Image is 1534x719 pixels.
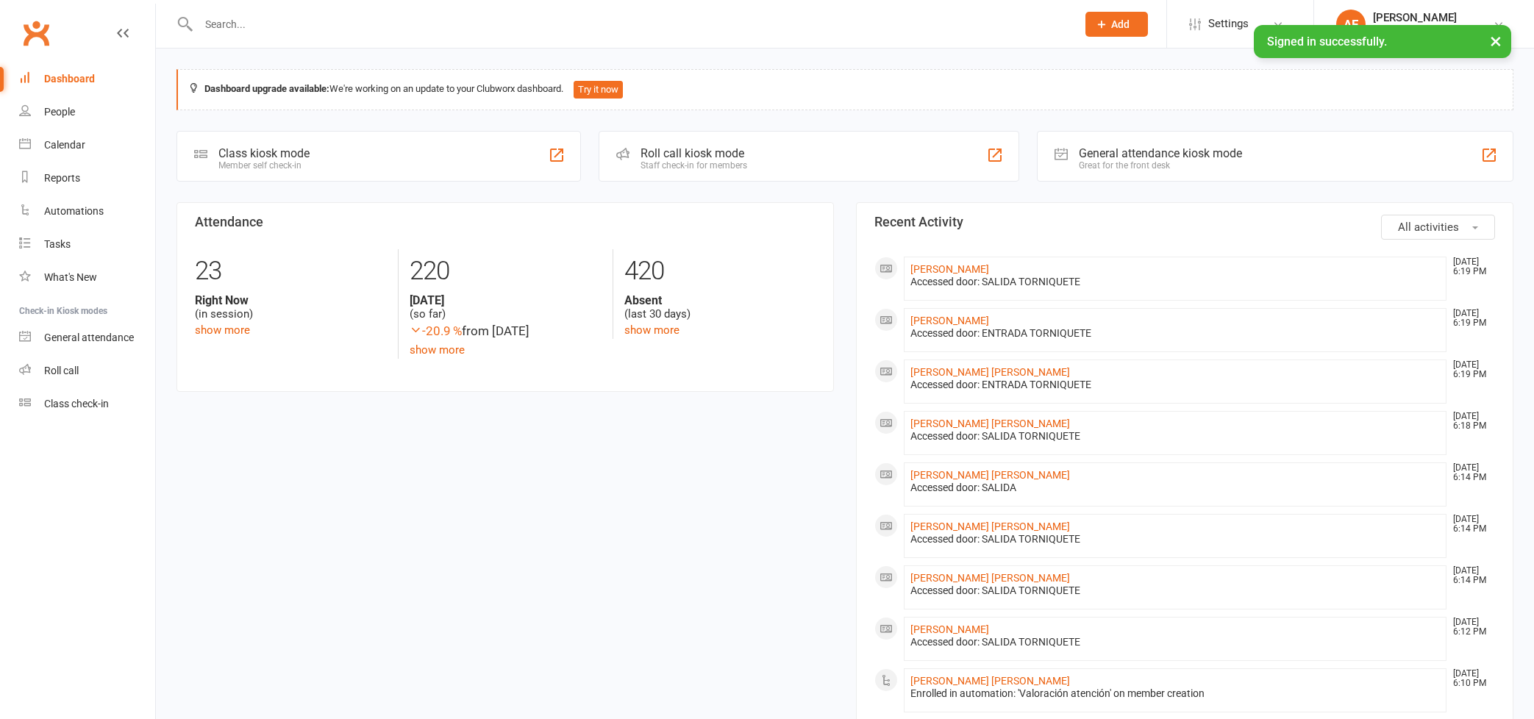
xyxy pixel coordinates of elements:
a: Calendar [19,129,155,162]
time: [DATE] 6:19 PM [1446,360,1494,379]
div: (in session) [195,293,387,321]
div: Class kiosk mode [218,146,310,160]
a: What's New [19,261,155,294]
div: Accessed door: SALIDA TORNIQUETE [910,430,1440,443]
div: Staff check-in for members [641,160,747,171]
div: General attendance kiosk mode [1079,146,1242,160]
div: 420 [624,249,816,293]
div: Accessed door: SALIDA TORNIQUETE [910,533,1440,545]
a: show more [624,323,679,337]
time: [DATE] 6:19 PM [1446,309,1494,328]
div: 23 [195,249,387,293]
span: -20.9 % [410,323,462,338]
a: People [19,96,155,129]
div: Fivo Gimnasio 24 horas [1373,24,1480,37]
a: Clubworx [18,15,54,51]
a: [PERSON_NAME] [910,263,989,275]
strong: Dashboard upgrade available: [204,83,329,94]
input: Search... [194,14,1066,35]
time: [DATE] 6:18 PM [1446,412,1494,431]
a: [PERSON_NAME] [910,315,989,326]
a: Dashboard [19,62,155,96]
strong: [DATE] [410,293,601,307]
div: Accessed door: ENTRADA TORNIQUETE [910,327,1440,340]
a: [PERSON_NAME] [910,623,989,635]
div: Tasks [44,238,71,250]
h3: Attendance [195,215,816,229]
a: Roll call [19,354,155,387]
div: Calendar [44,139,85,151]
button: All activities [1381,215,1495,240]
div: Roll call [44,365,79,376]
div: Roll call kiosk mode [641,146,747,160]
div: Dashboard [44,73,95,85]
div: Accessed door: SALIDA TORNIQUETE [910,276,1440,288]
time: [DATE] 6:10 PM [1446,669,1494,688]
time: [DATE] 6:19 PM [1446,257,1494,276]
span: Signed in successfully. [1267,35,1387,49]
div: General attendance [44,332,134,343]
div: Accessed door: SALIDA [910,482,1440,494]
div: (last 30 days) [624,293,816,321]
div: (so far) [410,293,601,321]
div: AF [1336,10,1366,39]
span: All activities [1398,221,1459,234]
div: Reports [44,172,80,184]
div: What's New [44,271,97,283]
div: [PERSON_NAME] [1373,11,1480,24]
button: × [1483,25,1509,57]
button: Try it now [574,81,623,99]
div: Class check-in [44,398,109,409]
time: [DATE] 6:14 PM [1446,515,1494,534]
strong: Right Now [195,293,387,307]
div: Great for the front desk [1079,160,1242,171]
a: [PERSON_NAME] [PERSON_NAME] [910,366,1070,378]
div: We're working on an update to your Clubworx dashboard. [176,69,1513,110]
a: show more [410,343,465,357]
button: Add [1085,12,1148,37]
span: Add [1111,18,1130,30]
div: Accessed door: SALIDA TORNIQUETE [910,584,1440,597]
a: [PERSON_NAME] [PERSON_NAME] [910,572,1070,584]
strong: Absent [624,293,816,307]
a: show more [195,323,250,337]
div: People [44,106,75,118]
div: Accessed door: SALIDA TORNIQUETE [910,636,1440,648]
a: Automations [19,195,155,228]
a: [PERSON_NAME] [PERSON_NAME] [910,675,1070,687]
div: Member self check-in [218,160,310,171]
div: Accessed door: ENTRADA TORNIQUETE [910,379,1440,391]
a: [PERSON_NAME] [PERSON_NAME] [910,469,1070,481]
time: [DATE] 6:14 PM [1446,463,1494,482]
a: Reports [19,162,155,195]
div: 220 [410,249,601,293]
a: [PERSON_NAME] [PERSON_NAME] [910,521,1070,532]
a: General attendance kiosk mode [19,321,155,354]
span: Settings [1208,7,1249,40]
div: Enrolled in automation: 'Valoración atención' on member creation [910,687,1440,700]
div: Automations [44,205,104,217]
a: Class kiosk mode [19,387,155,421]
time: [DATE] 6:14 PM [1446,566,1494,585]
a: [PERSON_NAME] [PERSON_NAME] [910,418,1070,429]
div: from [DATE] [410,321,601,341]
a: Tasks [19,228,155,261]
time: [DATE] 6:12 PM [1446,618,1494,637]
h3: Recent Activity [874,215,1495,229]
